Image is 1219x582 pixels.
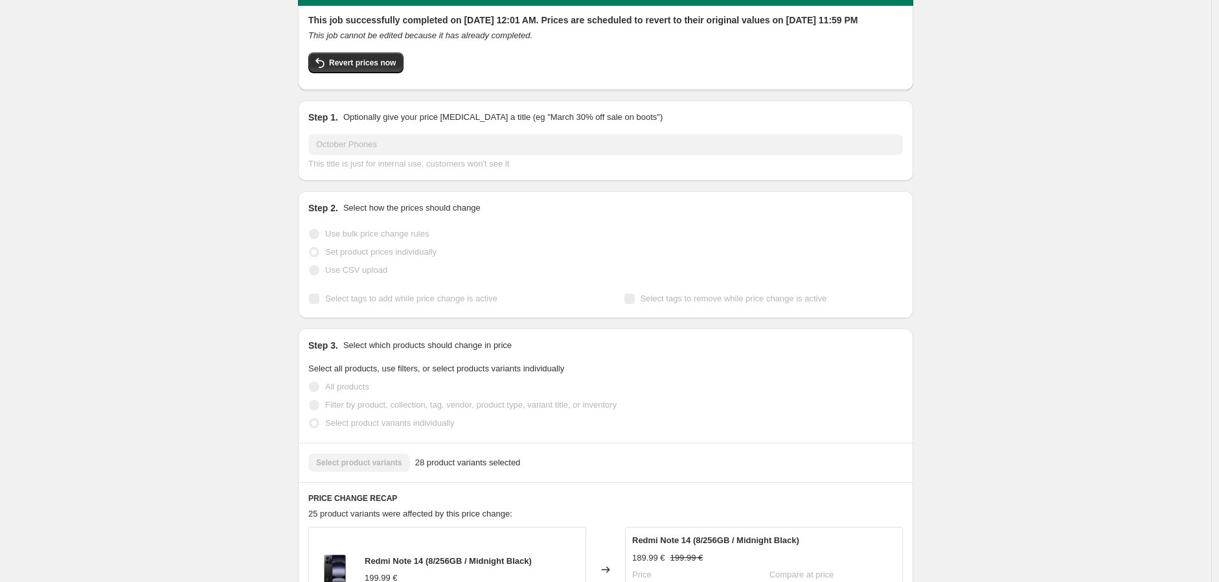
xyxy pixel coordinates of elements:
span: Compare at price [769,570,834,579]
span: Use bulk price change rules [325,229,429,239]
h6: PRICE CHANGE RECAP [308,493,903,504]
span: Select tags to remove while price change is active [641,294,827,303]
h2: This job successfully completed on [DATE] 12:01 AM. Prices are scheduled to revert to their origi... [308,14,903,27]
span: All products [325,382,369,391]
strike: 199.99 € [670,552,703,565]
h2: Step 2. [308,202,338,215]
div: 189.99 € [632,552,665,565]
span: Redmi Note 14 (8/256GB / Midnight Black) [632,535,799,545]
span: Use CSV upload [325,265,387,275]
span: Redmi Note 14 (8/256GB / Midnight Black) [365,556,532,566]
span: Filter by product, collection, tag, vendor, product type, variant title, or inventory [325,400,617,410]
span: Select all products, use filters, or select products variants individually [308,364,564,373]
button: Revert prices now [308,52,404,73]
h2: Step 1. [308,111,338,124]
span: Revert prices now [329,58,396,68]
span: Set product prices individually [325,247,437,257]
span: Select product variants individually [325,418,454,428]
span: Select tags to add while price change is active [325,294,497,303]
span: This title is just for internal use, customers won't see it [308,159,509,169]
p: Optionally give your price [MEDICAL_DATA] a title (eg "March 30% off sale on boots") [343,111,663,124]
span: 25 product variants were affected by this price change: [308,509,512,518]
p: Select which products should change in price [343,339,512,352]
p: Select how the prices should change [343,202,481,215]
h2: Step 3. [308,339,338,352]
span: Price [632,570,652,579]
i: This job cannot be edited because it has already completed. [308,30,532,40]
span: 28 product variants selected [415,456,521,469]
input: 30% off holiday sale [308,134,903,155]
